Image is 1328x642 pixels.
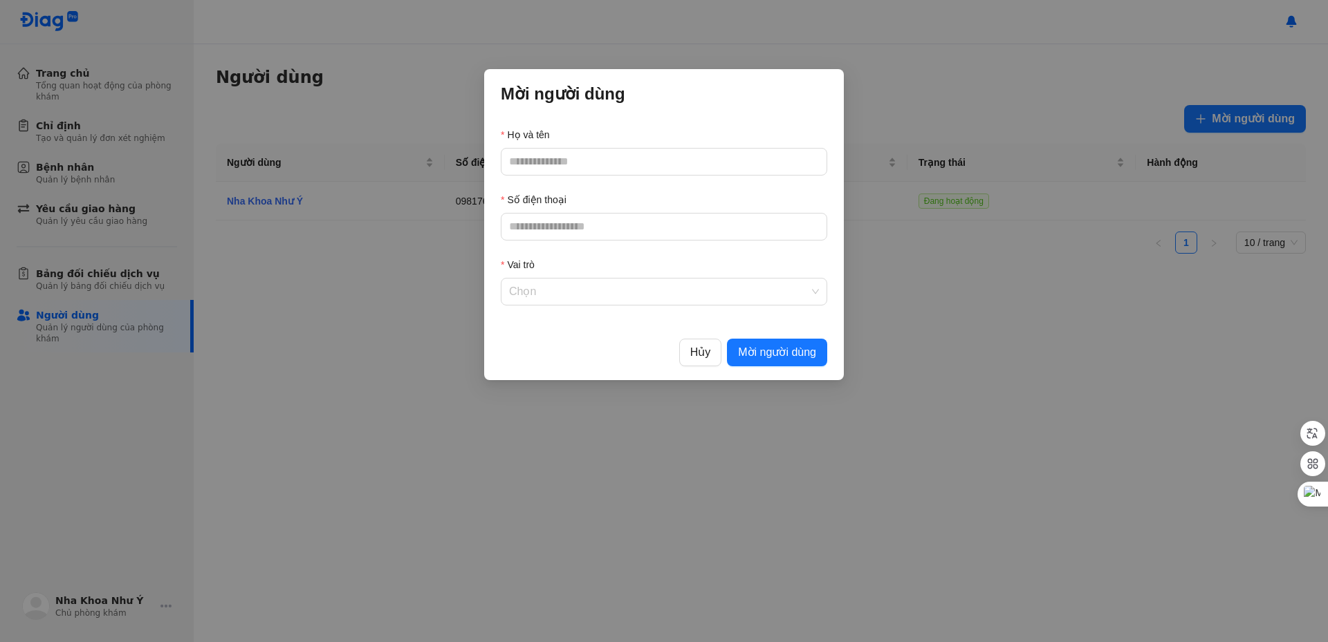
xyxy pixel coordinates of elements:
input: Họ và tên Họ và tên [501,148,827,176]
label: Họ và tên [501,127,550,142]
input: Số điện thoại Số điện thoại [501,213,827,240]
span: Mời người dùng [738,343,816,361]
button: Hủy [679,339,722,366]
div: Mời người dùng [501,83,827,105]
label: Số điện thoại [501,192,566,207]
button: Mời người dùng [727,339,827,366]
span: Hủy [690,343,711,361]
label: Vai trò [501,257,535,272]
